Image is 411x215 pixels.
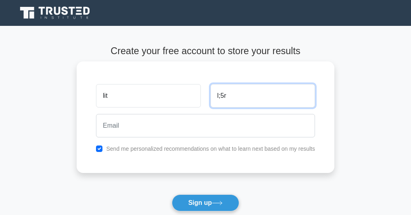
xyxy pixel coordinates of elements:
[106,145,315,152] label: Send me personalized recommendations on what to learn next based on my results
[96,84,200,107] input: First name
[172,194,240,211] button: Sign up
[211,84,315,107] input: Last name
[96,114,315,137] input: Email
[77,45,334,57] h4: Create your free account to store your results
